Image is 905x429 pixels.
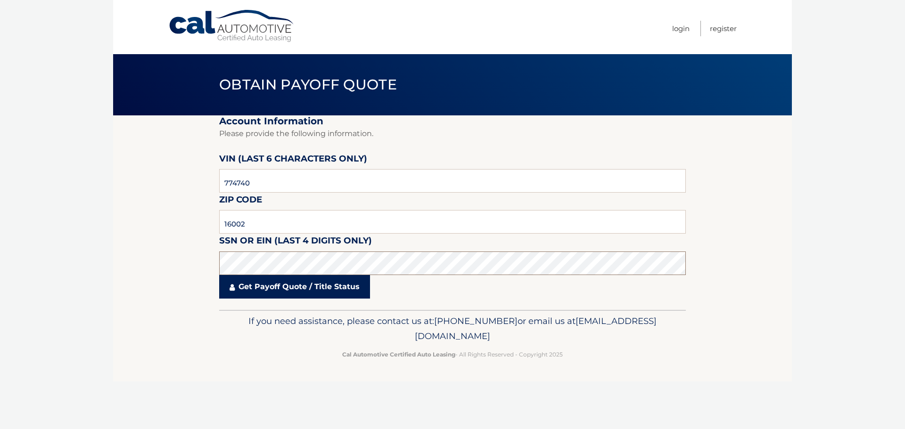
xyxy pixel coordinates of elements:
[219,234,372,251] label: SSN or EIN (last 4 digits only)
[225,349,680,359] p: - All Rights Reserved - Copyright 2025
[168,9,296,43] a: Cal Automotive
[710,21,737,36] a: Register
[219,115,686,127] h2: Account Information
[219,193,262,210] label: Zip Code
[219,127,686,140] p: Please provide the following information.
[219,76,397,93] span: Obtain Payoff Quote
[225,314,680,344] p: If you need assistance, please contact us at: or email us at
[219,152,367,169] label: VIN (last 6 characters only)
[342,351,455,358] strong: Cal Automotive Certified Auto Leasing
[434,316,518,326] span: [PHONE_NUMBER]
[672,21,690,36] a: Login
[219,275,370,299] a: Get Payoff Quote / Title Status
